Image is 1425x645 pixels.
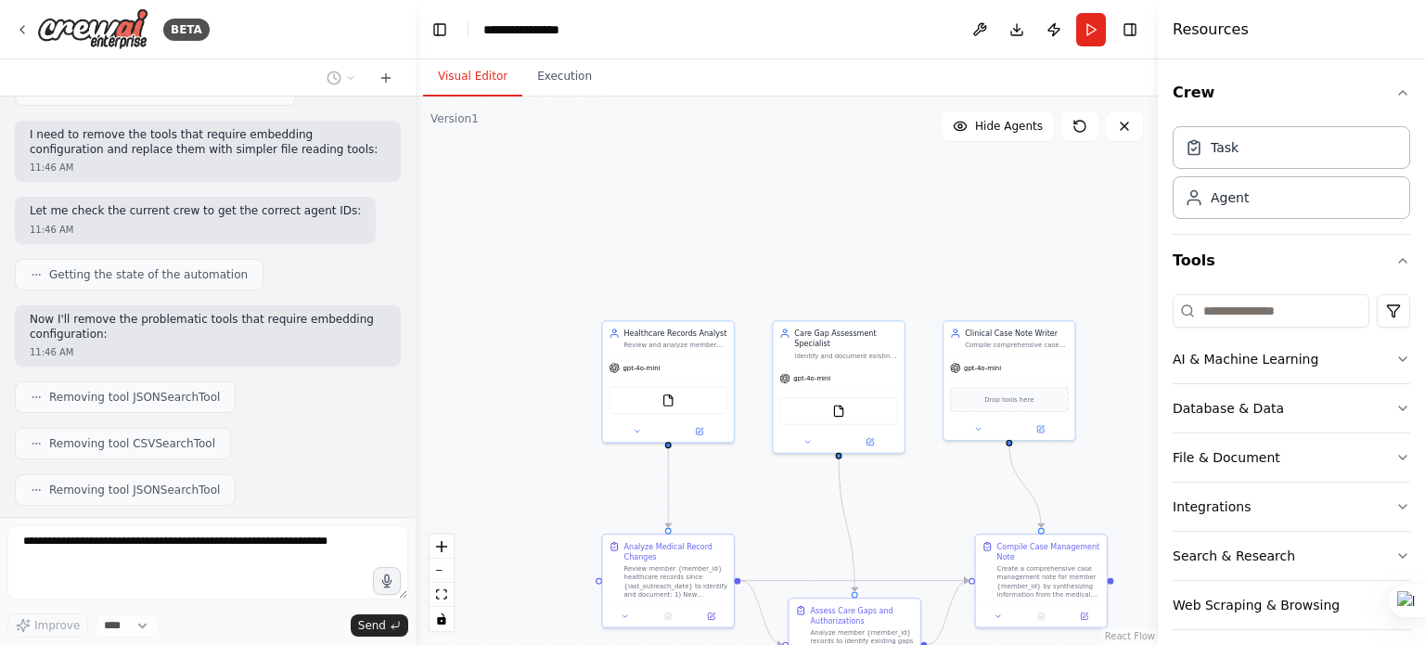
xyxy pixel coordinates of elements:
[483,20,576,39] nav: breadcrumb
[601,534,735,628] div: Analyze Medical Record ChangesReview member {member_id} healthcare records since {last_outreach_d...
[646,610,691,623] button: No output available
[522,58,607,97] button: Execution
[319,67,364,89] button: Switch to previous chat
[30,223,361,237] div: 11:46 AM
[1173,335,1410,383] button: AI & Machine Learning
[1173,235,1410,287] button: Tools
[942,111,1054,141] button: Hide Agents
[1066,610,1102,623] button: Open in side panel
[669,425,729,438] button: Open in side panel
[163,19,210,41] div: BETA
[1173,287,1410,645] div: Tools
[49,267,248,282] span: Getting the state of the automation
[423,58,522,97] button: Visual Editor
[430,535,454,631] div: React Flow controls
[1173,483,1410,531] button: Integrations
[373,567,401,595] button: Click to speak your automation idea
[37,8,148,50] img: Logo
[1173,67,1410,119] button: Crew
[794,352,897,360] div: Identify and document existing gaps in care for {member_id}, analyze authorization status, and as...
[30,345,386,359] div: 11:46 AM
[624,341,727,349] div: Review and analyze member healthcare records to identify changes and updates since the last outre...
[7,613,88,638] button: Improve
[1173,119,1410,234] div: Crew
[984,394,1033,405] span: Drop tools here
[997,541,1100,562] div: Compile Case Management Note
[975,119,1043,134] span: Hide Agents
[1173,532,1410,580] button: Search & Research
[793,374,830,382] span: gpt-4o-mini
[833,458,860,592] g: Edge from 91b63d63-a0f5-406d-9c41-1c823e21eb17 to 9a233c74-a503-4972-a052-931edfc00ab7
[30,128,386,157] p: I need to remove the tools that require embedding configuration and replace them with simpler fil...
[30,161,386,174] div: 11:46 AM
[1010,423,1071,436] button: Open in side panel
[1173,19,1249,41] h4: Resources
[1117,17,1143,43] button: Hide right sidebar
[371,67,401,89] button: Start a new chat
[49,390,220,405] span: Removing tool JSONSearchTool
[965,328,1068,338] div: Clinical Case Note Writer
[624,541,727,562] div: Analyze Medical Record Changes
[623,364,660,372] span: gpt-4o-mini
[661,394,674,407] img: FileReadTool
[624,328,727,338] div: Healthcare Records Analyst
[965,341,1068,349] div: Compile comprehensive case notes for case management review by synthesizing all medical record ch...
[430,559,454,583] button: zoom out
[1211,138,1239,157] div: Task
[30,313,386,342] p: Now I'll remove the problematic tools that require embedding configuration:
[974,534,1108,628] div: Compile Case Management NoteCreate a comprehensive case management note for member {member_id} by...
[1004,445,1046,528] g: Edge from 19486d8b-eae5-4912-b583-a9291ad117cf to 59f7a3a4-00de-4119-b6ef-f1bb29c2095d
[794,328,897,349] div: Care Gap Assessment Specialist
[964,364,1001,372] span: gpt-4o-mini
[430,535,454,559] button: zoom in
[351,614,408,637] button: Send
[741,575,969,586] g: Edge from 250ab16b-e5f5-44da-80e0-eb3873435e69 to 59f7a3a4-00de-4119-b6ef-f1bb29c2095d
[1105,631,1155,641] a: React Flow attribution
[1173,433,1410,482] button: File & Document
[832,405,845,418] img: FileReadTool
[427,17,453,43] button: Hide left sidebar
[1173,384,1410,432] button: Database & Data
[943,320,1076,441] div: Clinical Case Note WriterCompile comprehensive case notes for case management review by synthesiz...
[1019,610,1064,623] button: No output available
[624,564,727,599] div: Review member {member_id} healthcare records since {last_outreach_date} to identify and document:...
[430,111,479,126] div: Version 1
[34,618,80,633] span: Improve
[49,483,220,497] span: Removing tool JSONSearchTool
[30,204,361,219] p: Let me check the current crew to get the correct agent IDs:
[693,610,729,623] button: Open in side panel
[601,320,735,443] div: Healthcare Records AnalystReview and analyze member healthcare records to identify changes and up...
[811,605,914,626] div: Assess Care Gaps and Authorizations
[663,447,674,527] g: Edge from 6f3f88f0-0b17-4309-90e7-fd5416ffd0ae to 250ab16b-e5f5-44da-80e0-eb3873435e69
[358,618,386,633] span: Send
[49,436,215,451] span: Removing tool CSVSearchTool
[1173,581,1410,629] button: Web Scraping & Browsing
[997,564,1100,599] div: Create a comprehensive case management note for member {member_id} by synthesizing information fr...
[840,435,900,448] button: Open in side panel
[430,607,454,631] button: toggle interactivity
[1211,188,1249,207] div: Agent
[430,583,454,607] button: fit view
[772,320,905,454] div: Care Gap Assessment SpecialistIdentify and document existing gaps in care for {member_id}, analyz...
